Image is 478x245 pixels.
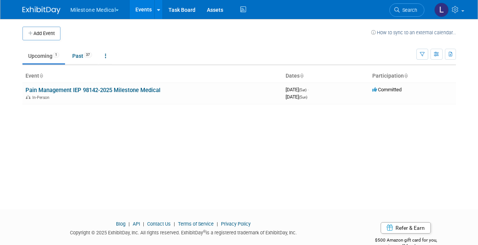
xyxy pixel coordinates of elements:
[22,228,345,236] div: Copyright © 2025 ExhibitDay, Inc. All rights reserved. ExhibitDay is a registered trademark of Ex...
[434,3,449,17] img: Lori Stewart
[381,222,431,234] a: Refer & Earn
[404,73,408,79] a: Sort by Participation Type
[25,87,160,94] a: Pain Management IEP 98142-2025 Milestone Medical
[26,95,30,99] img: In-Person Event
[116,221,125,227] a: Blog
[283,70,369,83] th: Dates
[300,73,303,79] a: Sort by Start Date
[84,52,92,58] span: 37
[22,27,60,40] button: Add Event
[178,221,214,227] a: Terms of Service
[286,94,307,100] span: [DATE]
[39,73,43,79] a: Sort by Event Name
[372,87,402,92] span: Committed
[308,87,309,92] span: -
[389,3,424,17] a: Search
[299,95,307,99] span: (Sun)
[133,221,140,227] a: API
[371,30,456,35] a: How to sync to an external calendar...
[215,221,220,227] span: |
[299,88,306,92] span: (Sat)
[221,221,251,227] a: Privacy Policy
[32,95,52,100] span: In-Person
[67,49,98,63] a: Past37
[172,221,177,227] span: |
[22,6,60,14] img: ExhibitDay
[203,229,206,234] sup: ®
[141,221,146,227] span: |
[286,87,309,92] span: [DATE]
[22,49,65,63] a: Upcoming1
[369,70,456,83] th: Participation
[400,7,417,13] span: Search
[53,52,59,58] span: 1
[127,221,132,227] span: |
[147,221,171,227] a: Contact Us
[22,70,283,83] th: Event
